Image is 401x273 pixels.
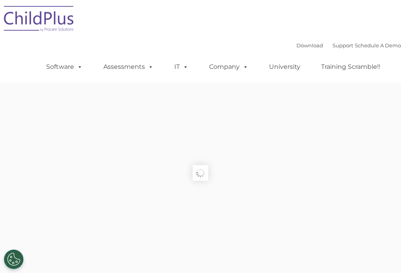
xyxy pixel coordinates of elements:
[296,42,323,48] a: Download
[332,42,353,48] a: Support
[4,250,23,269] button: Cookies Settings
[355,42,401,48] a: Schedule A Demo
[296,42,401,48] font: |
[201,59,256,75] a: Company
[261,59,308,75] a: University
[166,59,196,75] a: IT
[96,59,161,75] a: Assessments
[313,59,388,75] a: Training Scramble!!
[38,59,90,75] a: Software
